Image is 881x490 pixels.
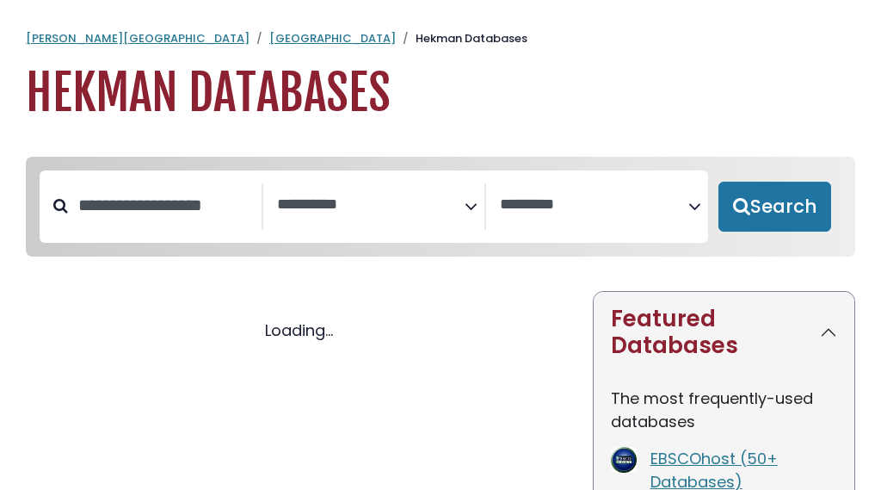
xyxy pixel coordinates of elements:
div: Loading... [26,319,572,342]
p: The most frequently-used databases [611,387,837,433]
li: Hekman Databases [396,30,527,47]
nav: Search filters [26,157,855,257]
button: Submit for Search Results [718,182,831,232]
a: [GEOGRAPHIC_DATA] [269,30,396,47]
h1: Hekman Databases [26,65,855,122]
button: Featured Databases [594,292,854,373]
a: [PERSON_NAME][GEOGRAPHIC_DATA] [26,30,250,47]
textarea: Search [500,196,688,214]
input: Search database by title or keyword [68,191,262,220]
textarea: Search [277,196,465,214]
nav: breadcrumb [26,30,855,47]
